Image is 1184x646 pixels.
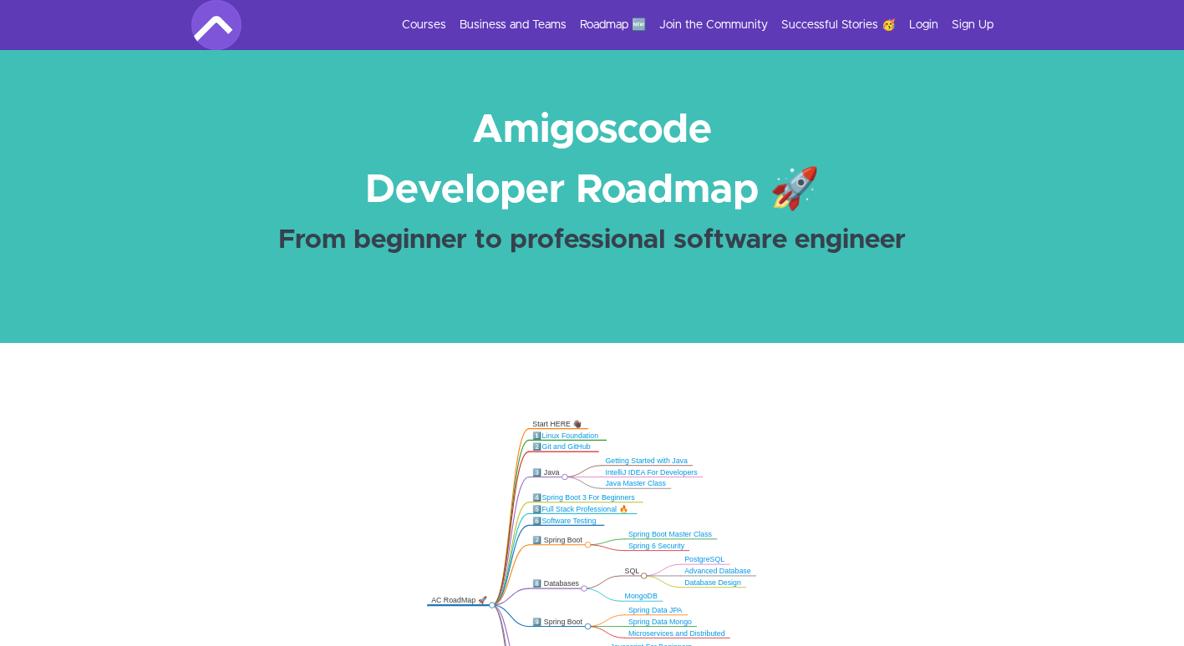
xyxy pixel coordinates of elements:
a: Courses [402,17,446,33]
div: Start HERE 👋🏿 [533,420,584,429]
a: Spring Data Mongo [629,618,693,625]
a: Spring Boot 3 For Beginners [542,493,635,501]
a: Git and GitHub [542,443,591,451]
a: Full Stack Professional 🔥 [542,505,628,512]
div: 2️⃣ [533,442,595,452]
div: 1️⃣ [533,431,602,440]
a: Java Master Class [606,480,667,487]
a: Join the Community [659,17,768,33]
a: Business and Teams [460,17,567,33]
div: SQL [625,567,641,576]
div: 6️⃣ [533,516,601,525]
a: Successful Stories 🥳 [781,17,896,33]
a: Login [909,17,938,33]
div: 3️⃣ Java [533,468,562,477]
a: Spring Data JPA [629,607,683,614]
a: Sign Up [952,17,993,33]
a: Database Design [685,578,742,586]
a: PostgreSQL [685,556,725,563]
a: Getting Started with Java [606,457,689,464]
a: IntelliJ IDEA For Developers [606,468,698,476]
div: 9️⃣ Spring Boot [533,618,585,627]
div: 7️⃣ Spring Boot [533,536,585,545]
div: AC RoadMap 🚀 [432,596,489,605]
strong: From beginner to professional software engineer [278,227,906,254]
a: MongoDB [625,593,658,600]
div: 4️⃣ [533,493,639,502]
div: 5️⃣ [533,505,633,514]
a: Spring Boot Master Class [629,531,713,538]
a: Linux Foundation [542,432,599,439]
a: Roadmap 🆕 [580,17,646,33]
a: Spring 6 Security [629,542,685,549]
a: Microservices and Distributed [629,629,726,637]
a: Software Testing [542,517,597,524]
strong: Amigoscode [472,110,712,150]
strong: Developer Roadmap 🚀 [365,170,820,210]
div: 8️⃣ Databases [533,579,581,588]
a: Advanced Database [685,568,751,575]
